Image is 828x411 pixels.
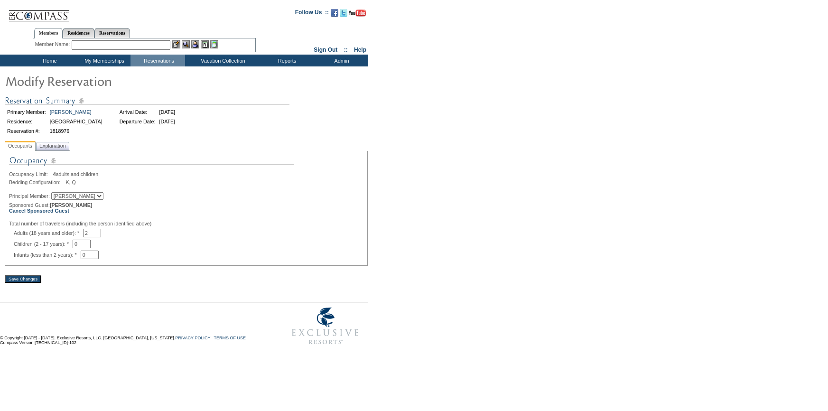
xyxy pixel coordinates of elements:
td: Follow Us :: [295,8,329,19]
td: Residence: [6,117,47,126]
span: Occupants [6,141,34,151]
td: [DATE] [158,108,177,116]
a: Help [354,47,366,53]
td: Primary Member: [6,108,47,116]
span: Principal Member: [9,193,50,199]
span: Adults (18 years and older): * [14,230,83,236]
td: [GEOGRAPHIC_DATA] [48,117,104,126]
img: Reservations [201,40,209,48]
img: b_calculator.gif [210,40,218,48]
img: b_edit.gif [172,40,180,48]
a: Sign Out [314,47,337,53]
td: Reports [259,55,313,66]
img: Modify Reservation [5,71,195,90]
img: Compass Home [8,2,70,22]
span: Infants (less than 2 years): * [14,252,81,258]
span: 4 [53,171,56,177]
td: Reservations [130,55,185,66]
img: View [182,40,190,48]
div: Sponsored Guest: [9,202,363,214]
div: Total number of travelers (including the person identified above) [9,221,363,226]
span: Children (2 - 17 years): * [14,241,73,247]
a: PRIVACY POLICY [175,336,210,340]
td: Reservation #: [6,127,47,135]
span: Occupancy Limit: [9,171,52,177]
input: Save Changes [5,275,41,283]
span: Explanation [37,141,68,151]
a: Residences [63,28,94,38]
a: Reservations [94,28,130,38]
div: Member Name: [35,40,72,48]
a: TERMS OF USE [214,336,246,340]
td: Departure Date: [118,117,157,126]
a: [PERSON_NAME] [50,109,92,115]
td: Vacation Collection [185,55,259,66]
img: Become our fan on Facebook [331,9,338,17]
td: Arrival Date: [118,108,157,116]
span: K, Q [65,179,75,185]
img: Reservation Summary [5,95,289,107]
img: Subscribe to our YouTube Channel [349,9,366,17]
img: Impersonate [191,40,199,48]
img: Follow us on Twitter [340,9,347,17]
a: Subscribe to our YouTube Channel [349,12,366,18]
a: Cancel Sponsored Guest [9,208,69,214]
td: 1818976 [48,127,104,135]
img: Exclusive Resorts [283,302,368,350]
span: :: [344,47,348,53]
div: adults and children. [9,171,363,177]
span: Bedding Configuration: [9,179,64,185]
td: [DATE] [158,117,177,126]
span: [PERSON_NAME] [50,202,92,208]
img: Occupancy [9,155,294,171]
a: Members [34,28,63,38]
td: Home [21,55,76,66]
td: Admin [313,55,368,66]
a: Become our fan on Facebook [331,12,338,18]
a: Follow us on Twitter [340,12,347,18]
td: My Memberships [76,55,130,66]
